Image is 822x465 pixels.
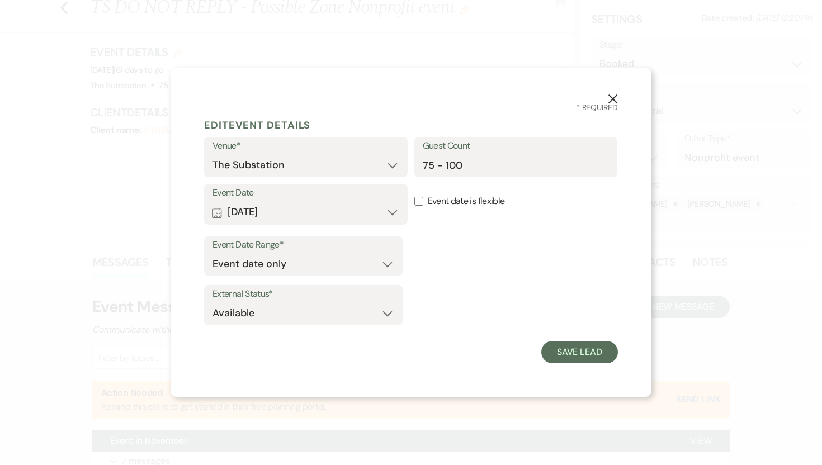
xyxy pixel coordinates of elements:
label: Guest Count [423,138,610,154]
h3: * Required [204,102,618,113]
button: Save Lead [541,341,618,363]
h5: Edit Event Details [204,117,618,134]
label: External Status* [212,286,394,302]
label: Event Date [212,185,399,201]
input: Event date is flexible [414,197,423,206]
label: Event date is flexible [414,184,618,219]
label: Venue* [212,138,399,154]
label: Event Date Range* [212,237,394,253]
button: [DATE] [212,201,399,224]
